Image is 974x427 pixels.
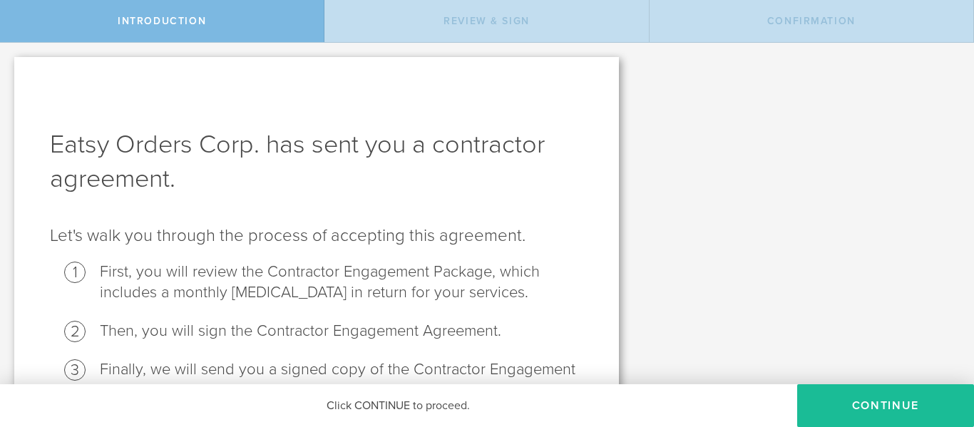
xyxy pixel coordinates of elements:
span: Introduction [118,15,206,27]
li: Finally, we will send you a signed copy of the Contractor Engagement Package for your records. [100,359,583,401]
span: Review & sign [444,15,530,27]
h1: Eatsy Orders Corp. has sent you a contractor agreement. [50,128,583,196]
span: Confirmation [767,15,856,27]
p: Let's walk you through the process of accepting this agreement. [50,225,583,247]
li: First, you will review the Contractor Engagement Package, which includes a monthly [MEDICAL_DATA]... [100,262,583,303]
button: Continue [797,384,974,427]
li: Then, you will sign the Contractor Engagement Agreement. [100,321,583,341]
